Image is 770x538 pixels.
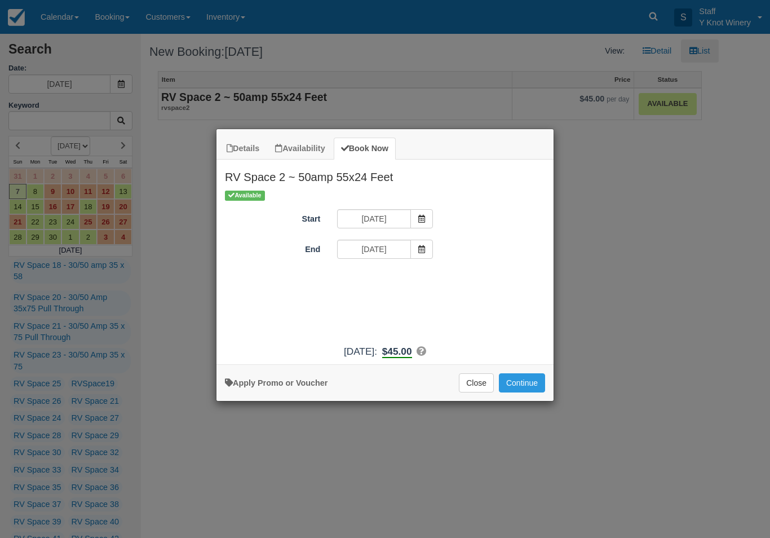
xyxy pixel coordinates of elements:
a: Apply Voucher [225,378,328,387]
div: Item Modal [216,160,554,359]
label: Start [216,209,329,225]
h2: RV Space 2 ~ 50amp 55x24 Feet [216,160,554,189]
button: Add to Booking [499,373,545,393]
a: Availability [268,138,332,160]
a: Details [219,138,267,160]
span: [DATE] [344,346,374,357]
a: Book Now [334,138,396,160]
b: $45.00 [382,346,412,358]
span: Available [225,191,265,200]
label: End [216,240,329,255]
div: : [216,345,554,359]
button: Close [459,373,494,393]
